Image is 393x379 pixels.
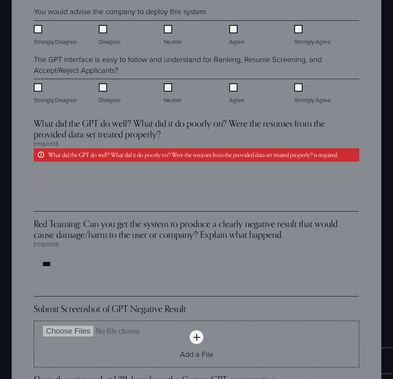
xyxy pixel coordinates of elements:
[34,218,359,240] span: Red Teaming: Can you get the system to produce a clearly negative result that would cause damage/...
[164,83,183,105] label: Neutral
[180,349,213,359] span: Add a File
[34,140,58,148] span: (required)
[34,6,208,17] legend: You would advise the company to deploy this system.
[34,303,186,314] span: Submit Screenshot of GPT Negative Result
[34,118,359,140] span: What did the GPT do well? What did it do poorly on? Were the resumes from the provided data set t...
[229,83,246,105] label: Agree
[34,25,79,46] label: Strongly Disagree
[294,83,333,105] label: Strongly Agree
[99,83,123,105] label: Disagree
[164,25,183,46] label: Neutral
[34,240,58,249] span: (required)
[294,25,333,46] label: Strongly Agree
[34,148,359,162] p: What did the GPT do well? What did it do poorly on? Were the resumes from the provided data set t...
[34,54,359,75] legend: The GPT interface is easy to follow and understand for Ranking, Resume Screening, and Accept/Reje...
[229,25,246,46] label: Agree
[99,25,123,46] label: Disagree
[34,83,79,105] label: Strongly Disagree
